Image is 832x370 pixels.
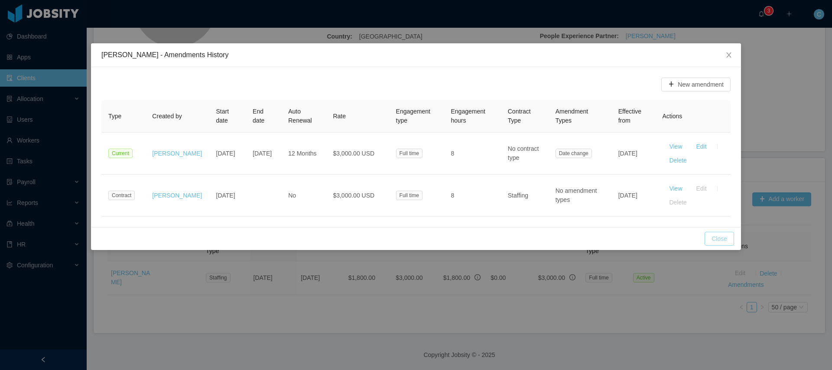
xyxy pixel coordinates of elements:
[508,192,528,199] span: Staffing
[152,192,202,199] a: [PERSON_NAME]
[451,150,454,157] span: 8
[396,191,422,200] span: Full time
[705,232,734,246] button: Close
[451,192,454,199] span: 8
[556,108,588,124] span: Amendment Types
[618,108,641,124] span: Effective from
[556,149,592,158] span: Date change
[451,108,485,124] span: Engagement hours
[108,191,135,200] span: Contract
[662,153,693,167] button: Delete
[209,175,246,217] td: [DATE]
[396,108,430,124] span: Engagement type
[246,133,281,175] td: [DATE]
[216,108,229,124] span: Start date
[662,113,682,120] span: Actions
[108,149,133,158] span: Current
[101,50,731,60] div: [PERSON_NAME] - Amendments History
[662,182,689,195] button: View
[152,113,182,120] span: Created by
[281,175,326,217] td: No
[508,108,531,124] span: Contract Type
[689,140,714,153] button: Edit
[717,43,741,68] button: Close
[333,150,374,157] span: $3,000.00 USD
[333,192,374,199] span: $3,000.00 USD
[725,52,732,58] i: icon: close
[333,113,346,120] span: Rate
[611,133,656,175] td: [DATE]
[661,78,731,91] button: icon: plusNew amendment
[209,133,246,175] td: [DATE]
[253,108,264,124] span: End date
[281,133,326,175] td: 12 Months
[108,113,121,120] span: Type
[396,149,422,158] span: Full time
[611,175,656,217] td: [DATE]
[662,140,689,153] button: View
[288,108,312,124] span: Auto Renewal
[152,150,202,157] a: [PERSON_NAME]
[556,187,597,203] span: No amendment types
[508,145,539,161] span: No contract type
[689,182,714,195] button: Edit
